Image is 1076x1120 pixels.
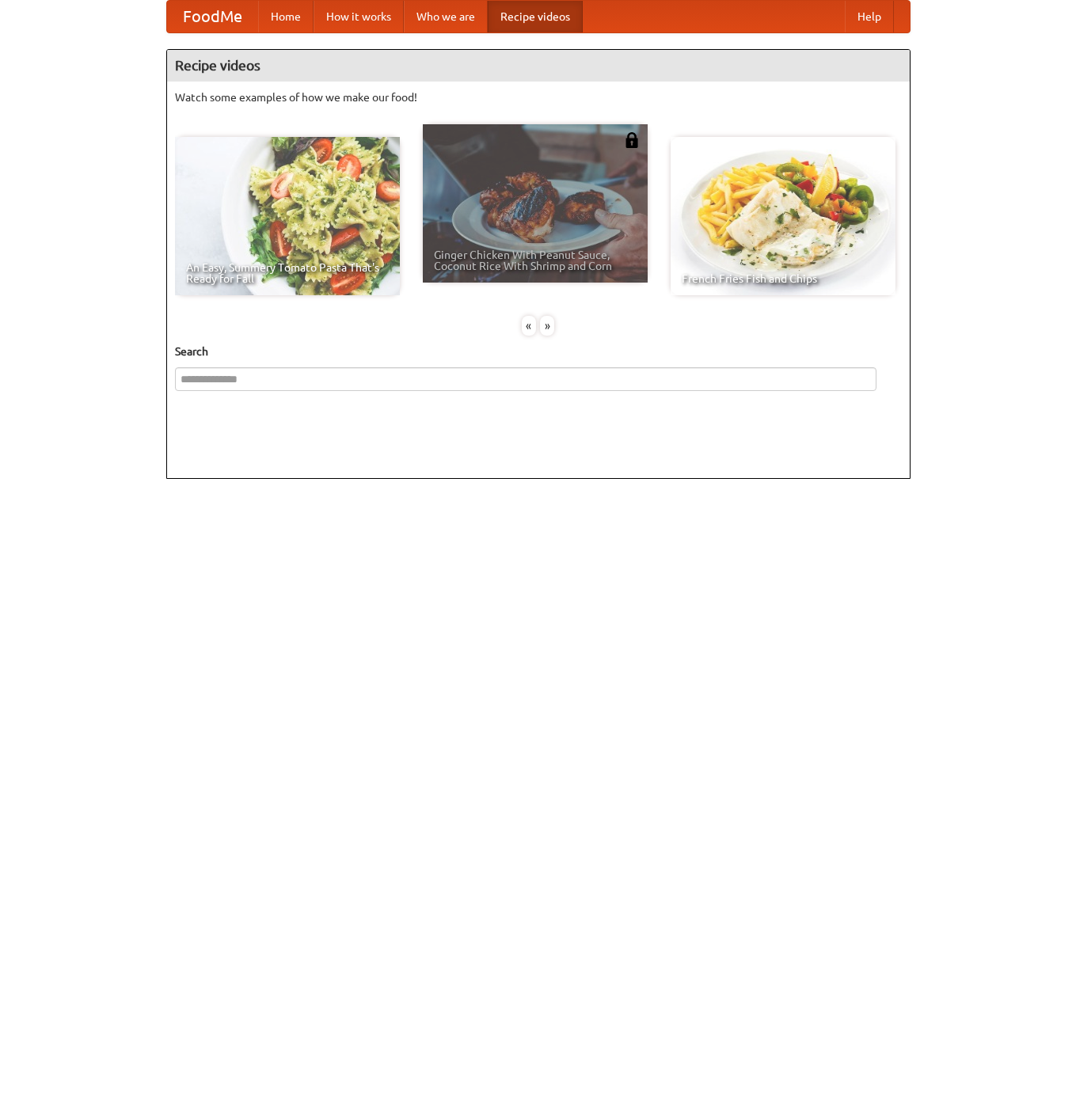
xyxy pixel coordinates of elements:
div: » [540,316,554,336]
img: 483408.png [624,132,640,148]
a: Who we are [404,1,488,32]
span: An Easy, Summery Tomato Pasta That's Ready for Fall [186,262,389,284]
a: Home [258,1,314,32]
p: Watch some examples of how we make our food! [175,89,902,105]
h5: Search [175,344,902,359]
a: Help [845,1,894,32]
a: How it works [314,1,404,32]
a: French Fries Fish and Chips [671,137,895,295]
span: French Fries Fish and Chips [682,273,884,284]
div: « [522,316,536,336]
a: An Easy, Summery Tomato Pasta That's Ready for Fall [175,137,400,295]
h4: Recipe videos [167,50,910,82]
a: FoodMe [167,1,258,32]
a: Recipe videos [488,1,583,32]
